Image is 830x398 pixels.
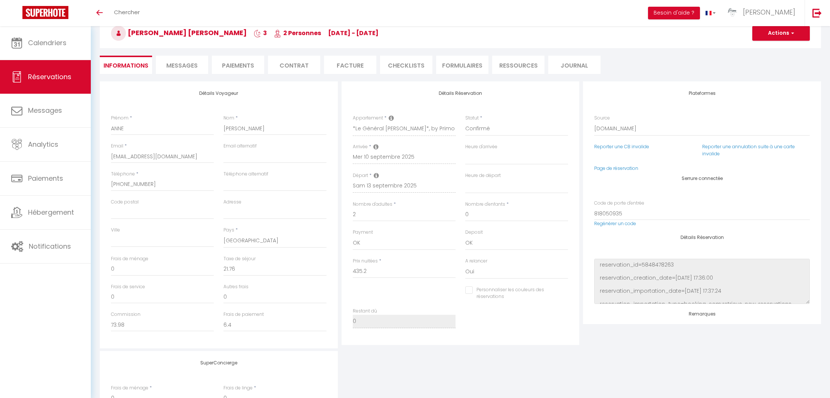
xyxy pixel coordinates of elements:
[111,199,139,206] label: Code postal
[111,255,148,262] label: Frais de ménage
[114,8,140,16] span: Chercher
[594,311,810,317] h4: Remarques
[594,220,636,227] a: Regénérer un code
[353,91,568,96] h4: Détails Réservation
[594,176,810,181] h4: Serrure connectée
[353,308,377,315] label: Restant dû
[223,199,241,206] label: Adresse
[166,61,198,70] span: Messages
[548,56,601,74] li: Journal
[812,8,822,18] img: logout
[465,172,501,179] label: Heure de départ
[28,106,62,115] span: Messages
[223,143,257,150] label: Email alternatif
[274,29,321,37] span: 2 Personnes
[594,91,810,96] h4: Plateformes
[353,172,368,179] label: Départ
[353,201,392,208] label: Nombre d'adultes
[324,56,376,74] li: Facture
[6,3,28,25] button: Ouvrir le widget de chat LiveChat
[465,143,497,150] label: Heure d'arrivée
[465,115,479,122] label: Statut
[29,242,71,251] span: Notifications
[268,56,320,74] li: Contrat
[111,28,247,37] span: [PERSON_NAME] [PERSON_NAME]
[212,56,264,74] li: Paiements
[743,7,795,17] span: [PERSON_NAME]
[353,143,368,150] label: Arrivée
[111,227,120,234] label: Ville
[223,115,234,122] label: Nom
[594,165,638,171] a: Page de réservation
[328,29,379,37] span: [DATE] - [DATE]
[28,140,58,149] span: Analytics
[111,115,129,122] label: Prénom
[353,115,383,122] label: Appartement
[223,227,234,234] label: Pays
[223,171,268,178] label: Téléphone alternatif
[465,201,505,208] label: Nombre d'enfants
[380,56,432,74] li: CHECKLISTS
[223,283,249,290] label: Autres frais
[594,235,810,240] h4: Détails Réservation
[353,229,373,236] label: Payment
[111,171,135,178] label: Téléphone
[465,258,487,265] label: A relancer
[702,143,795,157] a: Reporter une annulation suite à une carte invalide
[727,7,738,18] img: ...
[111,385,148,392] label: Frais de ménage
[492,56,544,74] li: Ressources
[752,26,810,41] button: Actions
[100,56,152,74] li: Informations
[22,6,68,19] img: Super Booking
[223,385,253,392] label: Frais de linge
[594,115,610,122] label: Source
[111,311,141,318] label: Commission
[648,7,700,19] button: Besoin d'aide ?
[223,255,256,262] label: Taxe de séjour
[465,229,483,236] label: Deposit
[353,258,378,265] label: Prix nuitées
[28,38,67,47] span: Calendriers
[594,200,644,207] label: Code de porte d'entrée
[111,143,123,150] label: Email
[28,208,74,217] span: Hébergement
[28,72,71,81] span: Réservations
[594,143,649,150] a: Reporter une CB invalide
[111,283,145,290] label: Frais de service
[111,91,327,96] h4: Détails Voyageur
[436,56,488,74] li: FORMULAIRES
[223,311,264,318] label: Frais de paiement
[111,360,327,366] h4: SuperConcierge
[254,29,267,37] span: 3
[28,174,63,183] span: Paiements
